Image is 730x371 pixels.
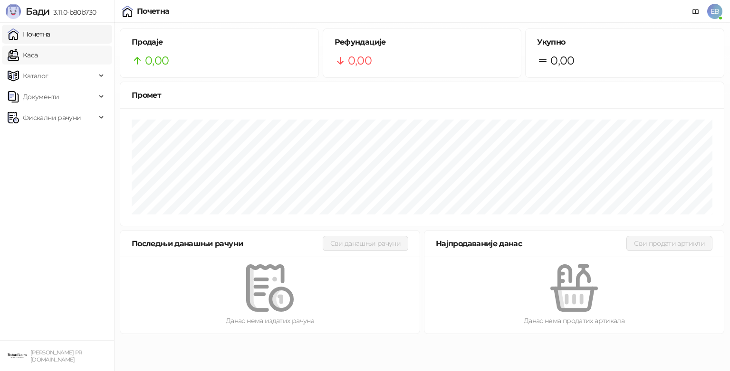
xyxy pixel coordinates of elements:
span: EB [707,4,722,19]
div: Почетна [137,8,170,15]
h5: Продаје [132,37,307,48]
span: 3.11.0-b80b730 [49,8,96,17]
div: Данас нема продатих артикала [440,315,709,326]
img: Logo [6,4,21,19]
div: Промет [132,89,712,101]
div: Најпродаваније данас [436,238,626,250]
img: 64x64-companyLogo-0e2e8aaa-0bd2-431b-8613-6e3c65811325.png [8,346,27,365]
button: Сви продати артикли [626,236,712,251]
h5: Укупно [537,37,712,48]
div: Данас нема издатих рачуна [135,315,404,326]
small: [PERSON_NAME] PR [DOMAIN_NAME] [30,349,82,363]
a: Документација [688,4,703,19]
span: 0,00 [348,52,372,70]
a: Почетна [8,25,50,44]
a: Каса [8,46,38,65]
span: Документи [23,87,59,106]
button: Сви данашњи рачуни [323,236,408,251]
span: Бади [26,6,49,17]
span: Фискални рачуни [23,108,81,127]
div: Последњи данашњи рачуни [132,238,323,250]
h5: Рефундације [335,37,510,48]
span: Каталог [23,66,48,85]
span: 0,00 [145,52,169,70]
span: 0,00 [550,52,574,70]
